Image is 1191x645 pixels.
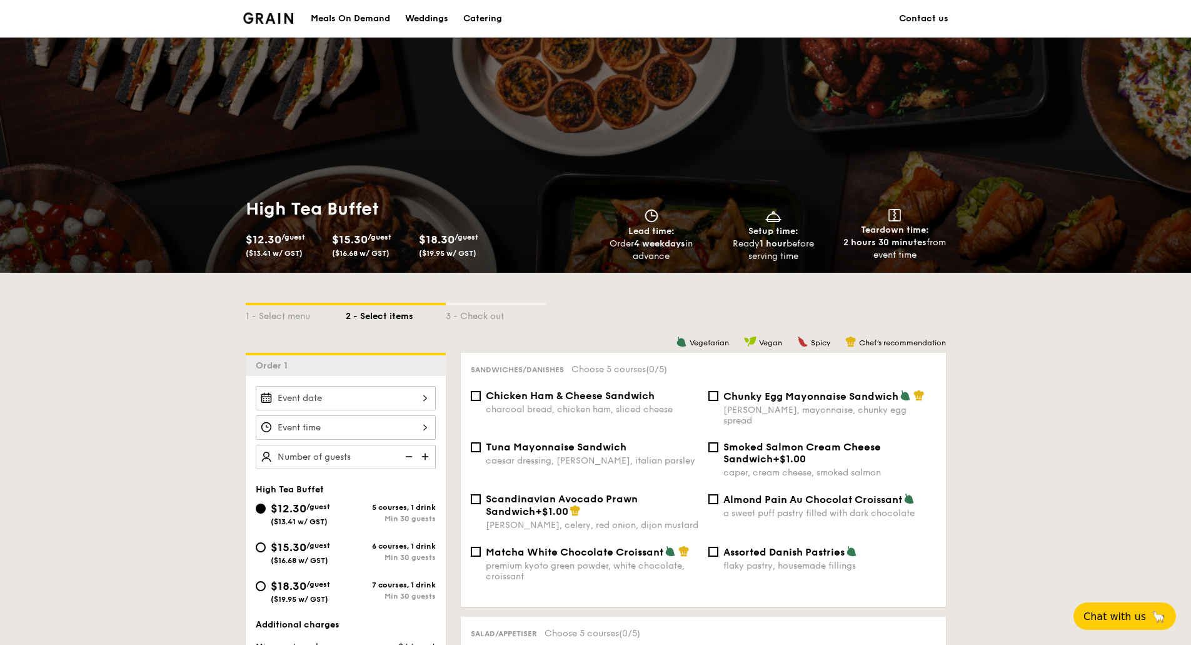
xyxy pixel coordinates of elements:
[486,561,698,582] div: premium kyoto green powder, white chocolate, croissant
[535,505,568,517] span: +$1.00
[256,504,266,514] input: $12.30/guest($13.41 w/ GST)5 courses, 1 drinkMin 30 guests
[346,553,436,562] div: Min 30 guests
[760,238,786,249] strong: 1 hour
[281,233,305,241] span: /guest
[1083,611,1146,622] span: Chat with us
[859,338,946,347] span: Chef's recommendation
[708,442,718,452] input: Smoked Salmon Cream Cheese Sandwich+$1.00caper, cream cheese, smoked salmon
[596,238,708,263] div: Order in advance
[368,233,391,241] span: /guest
[246,305,346,323] div: 1 - Select menu
[243,13,294,24] a: Logotype
[723,494,902,505] span: Almond Pain Au Chocolat Croissant
[306,541,330,550] span: /guest
[398,445,417,469] img: icon-reduce.1d2dbef1.svg
[748,226,798,236] span: Setup time:
[471,547,481,557] input: Matcha White Chocolate Croissantpremium kyoto green powder, white chocolate, croissant
[900,390,911,401] img: icon-vegetarian.fe4039eb.svg
[256,360,293,371] span: Order 1
[246,249,303,258] span: ($13.41 w/ GST)
[271,595,328,604] span: ($19.95 w/ GST)
[759,338,782,347] span: Vegan
[811,338,830,347] span: Spicy
[346,581,436,589] div: 7 courses, 1 drink
[846,546,857,557] img: icon-vegetarian.fe4039eb.svg
[256,484,324,495] span: High Tea Buffet
[419,233,455,246] span: $18.30
[256,542,266,552] input: $15.30/guest($16.68 w/ GST)6 courses, 1 drinkMin 30 guests
[690,338,729,347] span: Vegetarian
[486,546,663,558] span: Matcha White Chocolate Croissant
[332,233,368,246] span: $15.30
[1073,602,1176,630] button: Chat with us🦙
[471,365,564,374] span: Sandwiches/Danishes
[888,209,901,221] img: icon-teardown.65201eee.svg
[845,336,857,347] img: icon-chef-hat.a58ddaea.svg
[913,390,925,401] img: icon-chef-hat.a58ddaea.svg
[642,209,661,223] img: icon-clock.2db775ea.svg
[256,445,436,469] input: Number of guests
[256,415,436,440] input: Event time
[486,520,698,531] div: [PERSON_NAME], celery, red onion, dijon mustard
[764,209,783,223] img: icon-dish.430c3a2e.svg
[839,236,951,262] div: from event time
[665,546,676,557] img: icon-vegetarian.fe4039eb.svg
[271,502,306,515] span: $12.30
[723,441,881,465] span: Smoked Salmon Cream Cheese Sandwich
[332,249,389,258] span: ($16.68 w/ GST)
[723,508,936,519] div: a sweet puff pastry filled with dark chocolate
[843,237,927,248] strong: 2 hours 30 minutes
[678,546,690,557] img: icon-chef-hat.a58ddaea.svg
[486,493,638,517] span: Scandinavian Avocado Prawn Sandwich
[708,547,718,557] input: Assorted Danish Pastriesflaky pastry, housemade fillings
[471,391,481,401] input: Chicken Ham & Cheese Sandwichcharcoal bread, chicken ham, sliced cheese
[571,364,667,375] span: Choose 5 courses
[676,336,687,347] img: icon-vegetarian.fe4039eb.svg
[306,502,330,511] span: /guest
[346,503,436,512] div: 5 courses, 1 drink
[1151,609,1166,624] span: 🦙
[346,514,436,523] div: Min 30 guests
[628,226,675,236] span: Lead time:
[744,336,756,347] img: icon-vegan.f8ff3823.svg
[256,581,266,591] input: $18.30/guest($19.95 w/ GST)7 courses, 1 drinkMin 30 guests
[570,505,581,516] img: icon-chef-hat.a58ddaea.svg
[471,629,537,638] span: Salad/Appetiser
[471,494,481,504] input: Scandinavian Avocado Prawn Sandwich+$1.00[PERSON_NAME], celery, red onion, dijon mustard
[346,592,436,601] div: Min 30 guests
[256,386,436,410] input: Event date
[723,390,898,402] span: Chunky Egg Mayonnaise Sandwich
[797,336,808,347] img: icon-spicy.37a8142b.svg
[619,628,640,639] span: (0/5)
[717,238,829,263] div: Ready before serving time
[243,13,294,24] img: Grain
[417,445,436,469] img: icon-add.58712e84.svg
[723,561,936,571] div: flaky pastry, housemade fillings
[486,455,698,466] div: caesar dressing, [PERSON_NAME], italian parsley
[271,556,328,565] span: ($16.68 w/ GST)
[455,233,478,241] span: /guest
[723,467,936,478] div: caper, cream cheese, smoked salmon
[646,364,667,375] span: (0/5)
[271,517,328,526] span: ($13.41 w/ GST)
[471,442,481,452] input: Tuna Mayonnaise Sandwichcaesar dressing, [PERSON_NAME], italian parsley
[486,441,626,453] span: Tuna Mayonnaise Sandwich
[346,305,446,323] div: 2 - Select items
[419,249,476,258] span: ($19.95 w/ GST)
[306,580,330,589] span: /guest
[708,391,718,401] input: Chunky Egg Mayonnaise Sandwich[PERSON_NAME], mayonnaise, chunky egg spread
[773,453,806,465] span: +$1.00
[246,198,591,220] h1: High Tea Buffet
[708,494,718,504] input: Almond Pain Au Chocolat Croissanta sweet puff pastry filled with dark chocolate
[634,238,685,249] strong: 4 weekdays
[486,404,698,415] div: charcoal bread, chicken ham, sliced cheese
[486,390,655,402] span: Chicken Ham & Cheese Sandwich
[246,233,281,246] span: $12.30
[723,546,845,558] span: Assorted Danish Pastries
[723,405,936,426] div: [PERSON_NAME], mayonnaise, chunky egg spread
[545,628,640,639] span: Choose 5 courses
[256,619,436,631] div: Additional charges
[903,493,915,504] img: icon-vegetarian.fe4039eb.svg
[446,305,546,323] div: 3 - Check out
[861,225,929,235] span: Teardown time:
